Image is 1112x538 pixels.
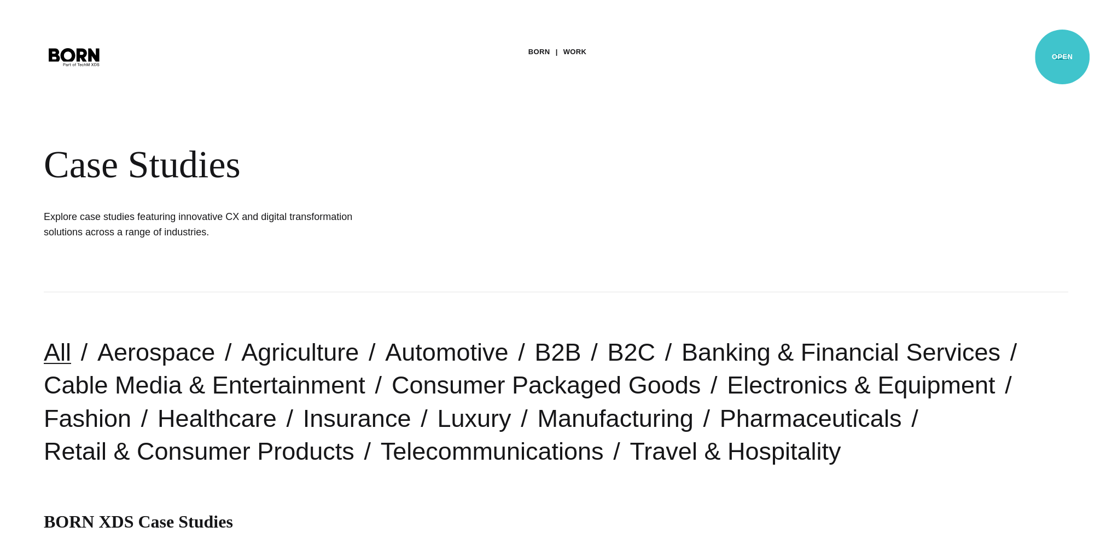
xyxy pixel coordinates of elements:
a: BORN [528,44,550,60]
div: Case Studies [44,142,667,187]
a: Agriculture [241,338,359,366]
a: Healthcare [158,404,277,432]
a: Manufacturing [537,404,693,432]
a: Cable Media & Entertainment [44,371,365,399]
h1: Explore case studies featuring innovative CX and digital transformation solutions across a range ... [44,209,372,240]
a: Banking & Financial Services [682,338,1000,366]
a: Electronics & Equipment [727,371,995,399]
a: Aerospace [97,338,215,366]
button: Open [1049,45,1075,68]
a: Insurance [303,404,411,432]
a: Pharmaceuticals [720,404,902,432]
a: B2B [534,338,581,366]
a: Fashion [44,404,131,432]
a: Consumer Packaged Goods [392,371,701,399]
a: Automotive [385,338,508,366]
a: All [44,338,71,366]
h1: BORN XDS Case Studies [44,512,1068,532]
a: Travel & Hospitality [630,437,841,465]
a: B2C [607,338,655,366]
a: Work [563,44,587,60]
a: Luxury [437,404,511,432]
a: Telecommunications [381,437,604,465]
a: Retail & Consumer Products [44,437,354,465]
